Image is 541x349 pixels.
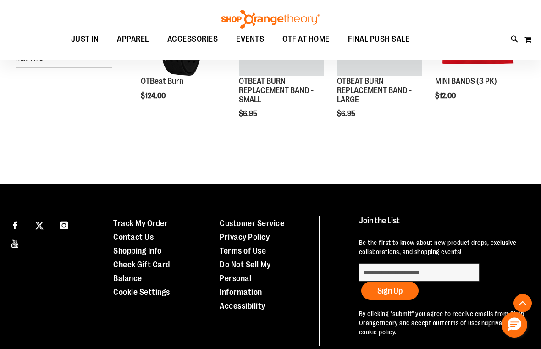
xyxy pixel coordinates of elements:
a: Shopping Info [113,246,162,255]
a: Visit our X page [32,216,48,233]
a: Check Gift Card Balance [113,260,170,283]
a: Contact Us [113,233,154,242]
span: $6.95 [337,110,357,118]
span: OTF AT HOME [282,29,330,50]
a: Visit our Facebook page [7,216,23,233]
a: Customer Service [220,219,284,228]
a: APPAREL [108,29,158,50]
a: Visit our Youtube page [7,235,23,251]
p: By clicking "submit" you agree to receive emails from Shop Orangetheory and accept our and [359,309,525,337]
a: Privacy Policy [220,233,270,242]
span: ACCESSORIES [167,29,218,50]
a: Accessibility [220,301,265,310]
span: Sign Up [377,286,403,295]
a: OTBeat Burn [141,77,183,86]
a: Terms of Use [220,246,266,255]
button: Hello, have a question? Let’s chat. [502,312,527,338]
a: FINAL PUSH SALE [339,29,419,50]
a: Do Not Sell My Personal Information [220,260,270,297]
a: ACCESSORIES [158,29,227,50]
input: enter email [359,263,480,282]
span: JUST IN [71,29,99,50]
span: APPAREL [117,29,149,50]
a: Track My Order [113,219,168,228]
a: OTBEAT BURN REPLACEMENT BAND - LARGE [337,77,412,104]
span: EVENTS [236,29,264,50]
a: Visit our Instagram page [56,216,72,233]
a: terms of use [442,319,478,327]
a: MINI BANDS (3 PK) [435,77,497,86]
span: $12.00 [435,92,457,100]
a: EVENTS [227,29,273,50]
button: Back To Top [513,294,532,312]
a: JUST IN [62,29,108,50]
span: $124.00 [141,92,167,100]
img: Twitter [35,222,44,230]
p: Be the first to know about new product drops, exclusive collaborations, and shopping events! [359,238,525,256]
a: OTF AT HOME [273,29,339,50]
a: OTBEAT BURN REPLACEMENT BAND - SMALL [239,77,314,104]
span: $6.95 [239,110,259,118]
button: Sign Up [361,282,419,300]
a: Cookie Settings [113,288,170,297]
img: Shop Orangetheory [220,10,321,29]
span: FINAL PUSH SALE [348,29,410,50]
h4: Join the List [359,216,525,233]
